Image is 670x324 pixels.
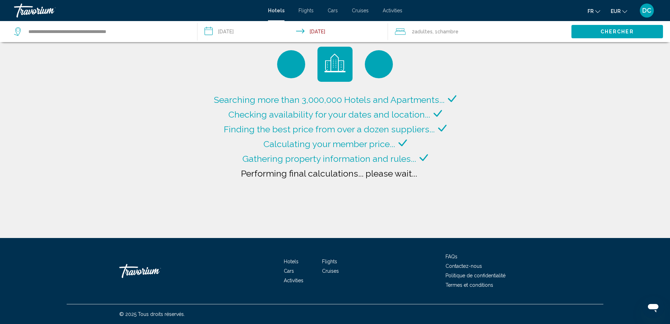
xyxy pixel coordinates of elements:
[571,25,663,38] button: Chercher
[437,29,458,34] span: Chambre
[433,27,458,37] span: , 1
[322,259,337,264] a: Flights
[214,94,444,105] span: Searching more than 3,000,000 Hotels and Apartments...
[242,153,416,164] span: Gathering property information and rules...
[445,273,505,278] a: Politique de confidentialité
[412,27,433,37] span: 2
[642,7,651,14] span: DC
[284,268,294,274] a: Cars
[588,8,594,14] span: fr
[263,139,395,149] span: Calculating your member price...
[268,8,284,13] a: Hotels
[14,4,261,18] a: Travorium
[284,278,303,283] a: Activities
[119,311,185,317] span: © 2025 Tous droits réservés.
[322,268,339,274] a: Cruises
[415,29,433,34] span: Adultes
[383,8,402,13] a: Activities
[601,29,634,35] span: Chercher
[642,296,664,318] iframe: Button to launch messaging window
[197,21,388,42] button: Check-in date: Nov 28, 2025 Check-out date: Nov 30, 2025
[224,124,435,134] span: Finding the best price from over a dozen suppliers...
[445,282,493,288] a: Termes et conditions
[445,263,482,269] a: Contactez-nous
[119,260,189,282] a: Travorium
[388,21,571,42] button: Travelers: 2 adults, 0 children
[445,254,457,259] a: FAQs
[352,8,369,13] a: Cruises
[228,109,430,120] span: Checking availability for your dates and location...
[611,6,627,16] button: Change currency
[284,259,299,264] a: Hotels
[611,8,621,14] span: EUR
[328,8,338,13] a: Cars
[299,8,314,13] a: Flights
[241,168,417,179] span: Performing final calculations... please wait...
[638,3,656,18] button: User Menu
[588,6,600,16] button: Change language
